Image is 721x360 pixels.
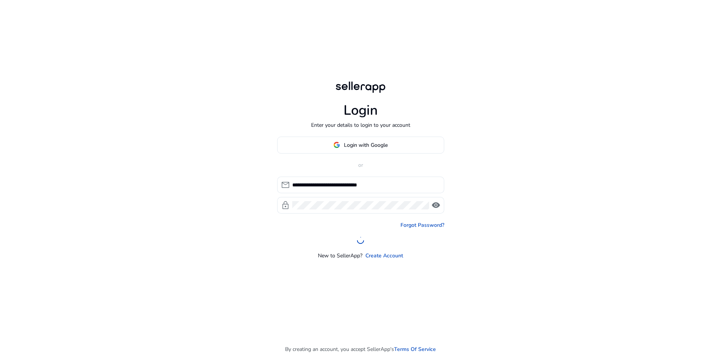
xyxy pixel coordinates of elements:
[344,102,378,118] h1: Login
[281,201,290,210] span: lock
[311,121,410,129] p: Enter your details to login to your account
[333,142,340,148] img: google-logo.svg
[318,252,362,260] p: New to SellerApp?
[394,345,436,353] a: Terms Of Service
[344,141,388,149] span: Login with Google
[365,252,403,260] a: Create Account
[281,180,290,189] span: mail
[277,161,444,169] p: or
[277,137,444,154] button: Login with Google
[400,221,444,229] a: Forgot Password?
[431,201,440,210] span: visibility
